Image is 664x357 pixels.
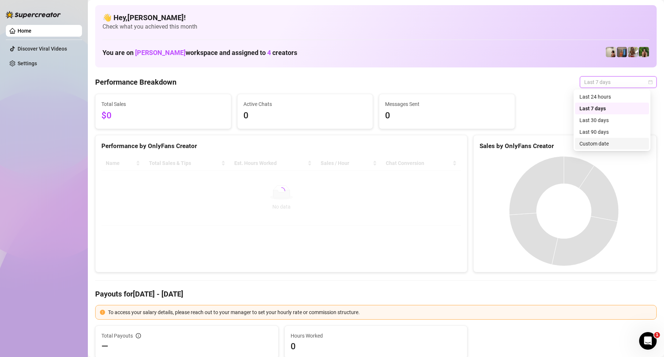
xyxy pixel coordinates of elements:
iframe: Intercom live chat [639,332,657,350]
span: Total Payouts [101,332,133,340]
img: Wayne [617,47,627,57]
span: loading [276,186,286,196]
img: Nathaniel [639,47,649,57]
span: 0 [385,109,509,123]
span: calendar [648,80,653,84]
div: Performance by OnlyFans Creator [101,141,461,151]
div: To access your salary details, please reach out to your manager to set your hourly rate or commis... [108,308,652,316]
span: 1 [654,332,660,338]
h4: Payouts for [DATE] - [DATE] [95,289,657,299]
span: Last 7 days [584,77,652,88]
h4: 👋 Hey, [PERSON_NAME] ! [102,12,649,23]
div: Last 24 hours [579,93,645,101]
span: 0 [291,341,462,352]
span: Total Sales [101,100,225,108]
span: exclamation-circle [100,310,105,315]
div: Last 30 days [579,116,645,124]
div: Last 24 hours [575,91,649,103]
span: $0 [101,109,225,123]
div: Last 30 days [575,114,649,126]
span: Check what you achieved this month [102,23,649,31]
a: Home [18,28,31,34]
h1: You are on workspace and assigned to creators [102,49,297,57]
span: 4 [267,49,271,56]
h4: Performance Breakdown [95,77,176,87]
span: Messages Sent [385,100,509,108]
span: 0 [243,109,367,123]
img: Nathaniel [628,47,638,57]
div: Last 90 days [575,126,649,138]
span: Hours Worked [291,332,462,340]
img: logo-BBDzfeDw.svg [6,11,61,18]
span: info-circle [136,333,141,338]
span: [PERSON_NAME] [135,49,186,56]
a: Settings [18,60,37,66]
div: Sales by OnlyFans Creator [480,141,650,151]
span: Active Chats [243,100,367,108]
div: Last 90 days [579,128,645,136]
div: Last 7 days [575,103,649,114]
div: Custom date [575,138,649,150]
div: Custom date [579,140,645,148]
div: Last 7 days [579,104,645,113]
span: — [101,341,108,352]
a: Discover Viral Videos [18,46,67,52]
img: Ralphy [606,47,616,57]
